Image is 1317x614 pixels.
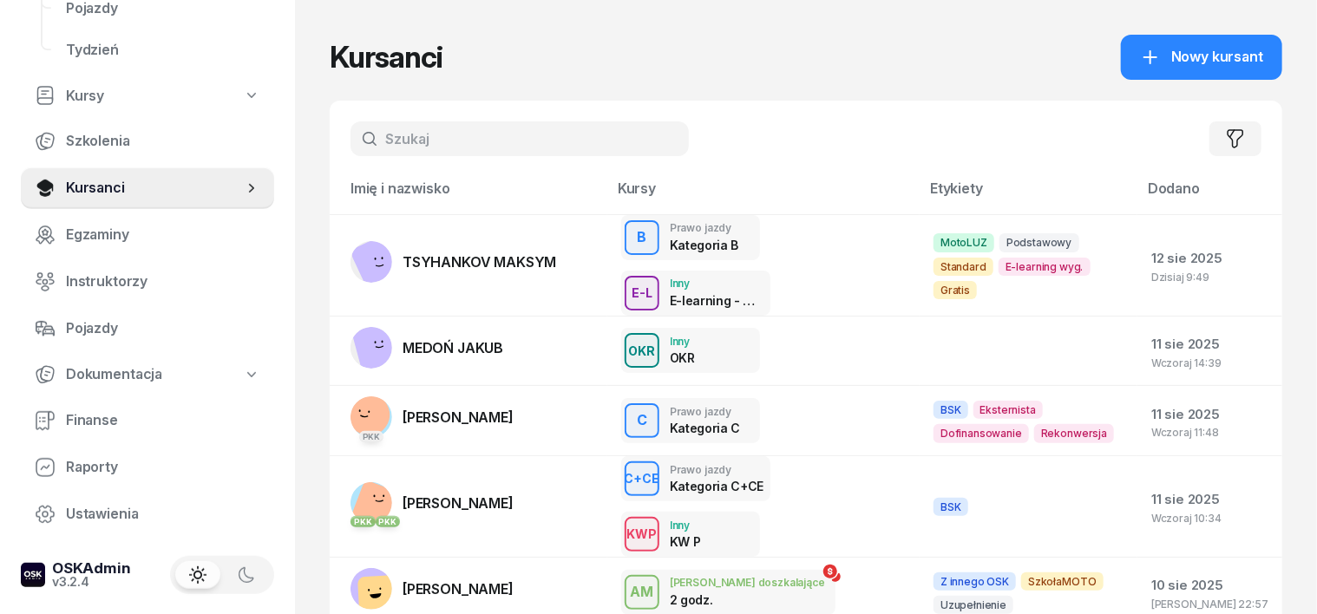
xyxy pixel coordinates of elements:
div: Kategoria C+CE [670,479,760,493]
span: Instruktorzy [66,271,260,293]
button: B [625,220,659,255]
div: Wczoraj 10:34 [1151,513,1268,524]
div: C+CE [618,467,667,489]
span: TSYHANKOV MAKSYM [403,253,556,271]
button: C [625,403,659,438]
div: E-L [625,282,659,304]
div: KWP [620,523,665,545]
span: Rekonwersja [1034,424,1114,442]
div: Prawo jazdy [670,464,760,475]
span: SzkołaMOTO [1021,572,1103,591]
h1: Kursanci [330,42,442,73]
div: 11 sie 2025 [1151,333,1268,356]
div: OKR [670,350,695,365]
span: Nowy kursant [1171,46,1263,69]
span: Ustawienia [66,503,260,526]
span: Dofinansowanie [934,424,1029,442]
div: 12 sie 2025 [1151,247,1268,270]
button: C+CE [625,461,659,496]
th: Dodano [1137,177,1282,214]
span: MEDOŃ JAKUB [403,339,503,356]
a: Tydzień [52,29,274,71]
span: Raporty [66,456,260,479]
span: Standard [934,258,993,276]
span: Eksternista [973,401,1043,419]
span: Tydzień [66,39,260,62]
button: KWP [625,517,659,552]
a: Pojazdy [21,308,274,349]
div: v3.2.4 [52,576,131,588]
span: Szkolenia [66,130,260,153]
div: PKK [376,516,401,527]
a: PKKPKK[PERSON_NAME] [351,482,514,524]
span: [PERSON_NAME] [403,494,514,512]
div: Prawo jazdy [670,222,738,233]
a: PKK[PERSON_NAME] [351,396,514,438]
a: Raporty [21,447,274,488]
a: Ustawienia [21,493,274,535]
div: PKK [359,431,384,442]
div: OSKAdmin [52,561,131,576]
a: Nowy kursant [1121,35,1282,80]
div: PKK [351,516,376,527]
th: Imię i nazwisko [330,177,607,214]
span: Pojazdy [66,317,260,340]
button: AM [625,575,659,610]
input: Szukaj [351,121,689,156]
a: MEDOŃ JAKUB [351,327,503,369]
span: Kursanci [66,177,243,199]
span: Dokumentacja [66,363,162,386]
div: Inny [670,519,701,531]
div: Inny [670,336,695,347]
div: [PERSON_NAME] doszkalające [670,577,825,588]
div: B [631,223,654,252]
span: Uzupełnienie [934,596,1013,614]
a: Finanse [21,400,274,441]
a: Szkolenia [21,121,274,162]
div: E-learning - 90 dni [670,293,760,308]
div: Prawo jazdy [670,406,740,417]
span: MotoLUZ [934,233,994,251]
div: KW P [670,534,701,549]
div: [PERSON_NAME] 22:57 [1151,598,1268,610]
a: [PERSON_NAME] [351,568,514,610]
div: AM [624,578,661,607]
span: Z innego OSK [934,572,1016,591]
div: C [630,406,654,435]
span: Gratis [934,281,977,299]
div: Inny [670,278,760,289]
span: Podstawowy [999,233,1078,251]
a: TSYHANKOV MAKSYM [351,241,556,283]
a: Egzaminy [21,214,274,256]
div: Wczoraj 11:48 [1151,427,1268,438]
button: E-L [625,276,659,310]
span: Egzaminy [66,224,260,246]
a: Kursanci [21,167,274,209]
div: Wczoraj 14:39 [1151,357,1268,369]
div: 10 sie 2025 [1151,574,1268,597]
a: Instruktorzy [21,261,274,303]
button: OKR [625,333,659,368]
div: Kategoria C [670,421,740,435]
span: E-learning wyg. [999,258,1091,276]
div: 2 godz. [670,592,760,607]
div: 11 sie 2025 [1151,403,1268,426]
span: Finanse [66,409,260,432]
a: Kursy [21,76,274,116]
div: Dzisiaj 9:49 [1151,271,1268,283]
span: [PERSON_NAME] [403,580,514,598]
a: Dokumentacja [21,355,274,395]
th: Etykiety [920,177,1137,214]
span: BSK [934,401,968,419]
img: logo-xs-dark@2x.png [21,563,45,587]
span: BSK [934,498,968,516]
span: Kursy [66,85,104,108]
span: [PERSON_NAME] [403,408,514,426]
th: Kursy [607,177,920,214]
div: Kategoria B [670,238,738,252]
div: 11 sie 2025 [1151,488,1268,511]
div: OKR [622,340,663,362]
